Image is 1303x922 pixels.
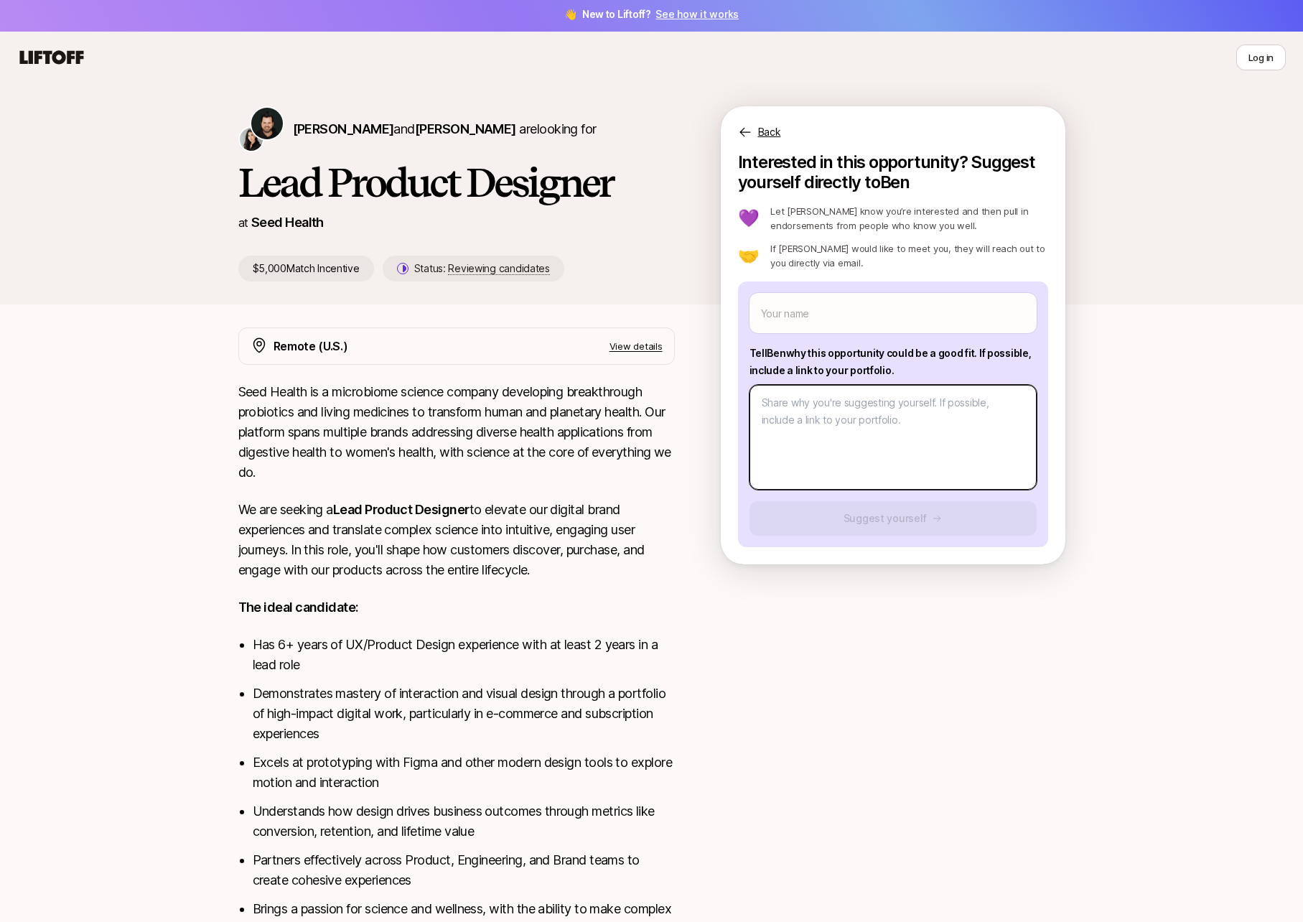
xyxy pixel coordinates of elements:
p: are looking for [293,119,597,139]
button: Log in [1236,45,1286,70]
p: $5,000 Match Incentive [238,256,374,281]
li: Excels at prototyping with Figma and other modern design tools to explore motion and interaction [253,753,675,793]
strong: Lead Product Designer [333,502,470,517]
p: We are seeking a to elevate our digital brand experiences and translate complex science into intu... [238,500,675,580]
p: Status: [414,260,550,277]
img: Ben Grove [251,108,283,139]
p: Interested in this opportunity? Suggest yourself directly to Ben [738,152,1048,192]
p: Let [PERSON_NAME] know you’re interested and then pull in endorsements from people who know you w... [770,204,1047,233]
span: Reviewing candidates [448,262,549,275]
li: Partners effectively across Product, Engineering, and Brand teams to create cohesive experiences [253,850,675,890]
p: 💜 [738,210,760,227]
span: 👋 New to Liftoff? [564,6,739,23]
span: and [393,121,515,136]
p: Back [758,124,781,141]
span: [PERSON_NAME] [293,121,394,136]
img: Jennifer Lee [240,128,263,151]
h1: Lead Product Designer [238,161,675,204]
p: at [238,213,248,232]
a: See how it works [655,8,739,20]
a: Seed Health [251,215,324,230]
strong: The ideal candidate: [238,600,359,615]
p: Tell Ben why this opportunity could be a good fit . If possible, include a link to your portfolio. [749,345,1037,379]
span: [PERSON_NAME] [415,121,516,136]
li: Understands how design drives business outcomes through metrics like conversion, retention, and l... [253,801,675,842]
p: If [PERSON_NAME] would like to meet you, they will reach out to you directly via email. [770,241,1047,270]
p: Seed Health is a microbiome science company developing breakthrough probiotics and living medicin... [238,382,675,483]
li: Demonstrates mastery of interaction and visual design through a portfolio of high-impact digital ... [253,684,675,744]
p: 🤝 [738,247,760,264]
p: Remote (U.S.) [274,337,348,355]
li: Has 6+ years of UX/Product Design experience with at least 2 years in a lead role [253,635,675,675]
p: View details [610,339,663,353]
